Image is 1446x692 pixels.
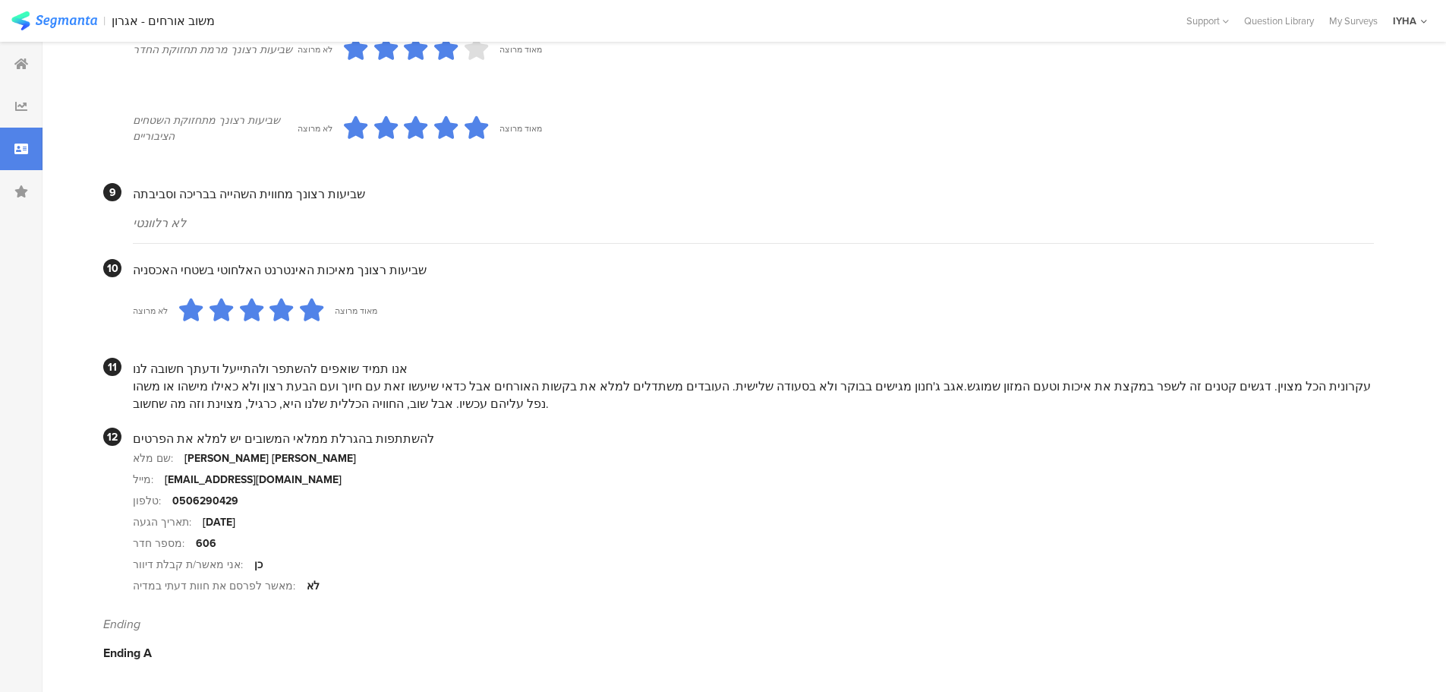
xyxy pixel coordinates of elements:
[307,578,320,594] div: לא
[254,557,263,573] div: כן
[172,493,238,509] div: 0506290429
[133,557,254,573] div: אני מאשר/ת קבלת דיוור:
[103,358,121,376] div: 11
[298,43,332,55] div: לא מרוצה
[133,261,1374,279] div: שביעות רצונך מאיכות האינטרנט האלחוטי בשטחי האכסניה
[298,122,332,134] div: לא מרוצה
[335,305,377,317] div: מאוד מרוצה
[1186,9,1229,33] div: Support
[133,305,168,317] div: לא מרוצה
[133,514,203,530] div: תאריך הגעה:
[203,514,235,530] div: [DATE]
[196,536,216,551] div: 606
[103,644,1374,662] div: Ending A
[499,122,542,134] div: מאוד מרוצה
[133,450,184,466] div: שם מלא:
[1322,14,1385,28] a: My Surveys
[133,378,1374,412] div: עקרונית הכל מצוין. דגשים קטנים זה לשפר במקצת את איכות וטעם המזון שמוגש.אגב ג'חנון מגישים בבוקר ול...
[1237,14,1322,28] a: Question Library
[103,259,121,277] div: 10
[103,428,121,446] div: 12
[133,214,1374,232] div: לא רלוונטי
[133,430,1374,447] div: להשתתפות בהגרלת ממלאי המשובים יש למלא את הפרטים
[133,578,307,594] div: מאשר לפרסם את חוות דעתי במדיה:
[133,493,172,509] div: טלפון:
[184,450,356,466] div: [PERSON_NAME] [PERSON_NAME]
[11,11,97,30] img: segmanta logo
[133,112,298,144] div: שביעות רצונך מתחזוקת השטחים הציבוריים
[103,615,1374,633] div: Ending
[133,360,1374,378] div: אנו תמיד שואפים להשתפר ולהתייעל ודעתך חשובה לנו
[133,42,298,58] div: שביעות רצונך מרמת תחזוקת החדר
[499,43,542,55] div: מאוד מרוצה
[103,183,121,201] div: 9
[133,185,1374,203] div: שביעות רצונך מחווית השהייה בבריכה וסביבתה
[165,472,342,488] div: [EMAIL_ADDRESS][DOMAIN_NAME]
[133,472,165,488] div: מייל:
[103,12,106,30] div: |
[133,536,196,551] div: מספר חדר:
[1393,14,1416,28] div: IYHA
[112,14,215,28] div: משוב אורחים - אגרון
